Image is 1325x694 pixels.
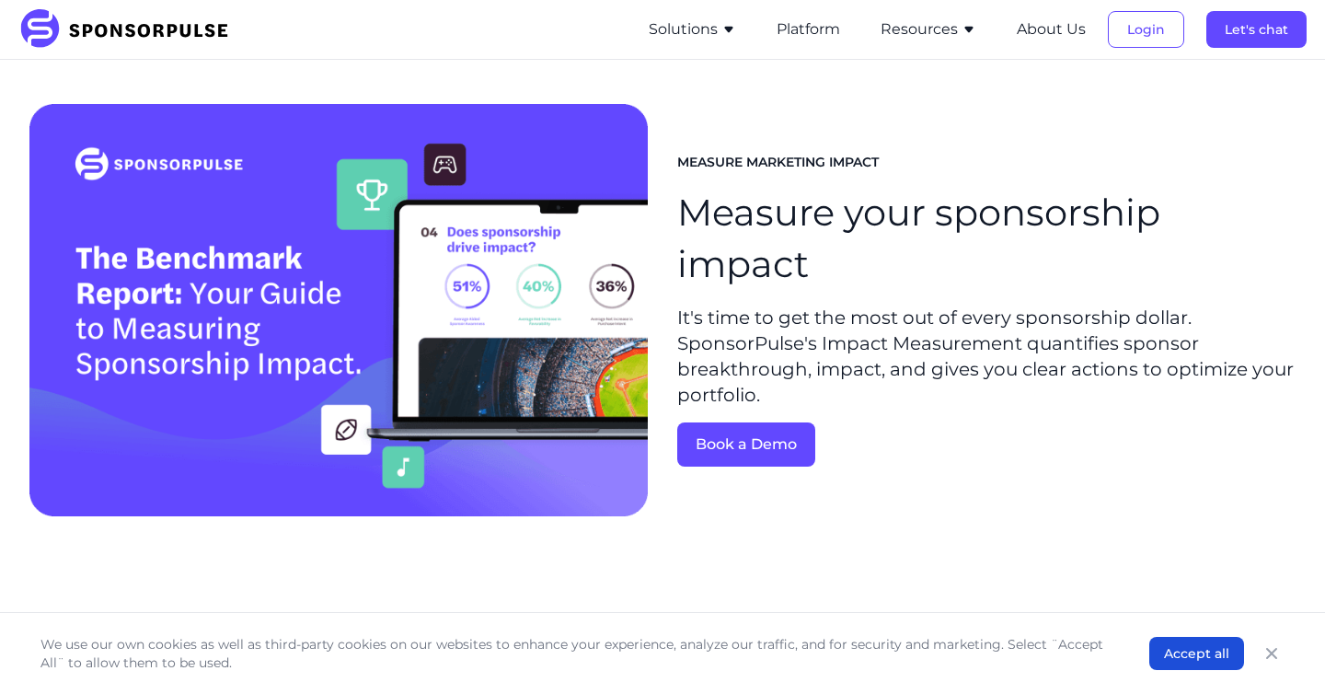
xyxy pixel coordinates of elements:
[18,9,242,50] img: SponsorPulse
[881,18,976,40] button: Resources
[677,187,1296,290] h1: Measure your sponsorship impact
[677,305,1296,408] p: It's time to get the most out of every sponsorship dollar. SponsorPulse's Impact Measurement quan...
[40,635,1112,672] p: We use our own cookies as well as third-party cookies on our websites to enhance your experience,...
[1206,21,1307,38] a: Let's chat
[777,21,840,38] a: Platform
[1017,21,1086,38] a: About Us
[649,18,736,40] button: Solutions
[777,18,840,40] button: Platform
[1017,18,1086,40] button: About Us
[1108,21,1184,38] a: Login
[1108,11,1184,48] button: Login
[1259,641,1285,666] button: Close
[677,154,879,172] span: MEASURE MARKETING IMPACT
[1206,11,1307,48] button: Let's chat
[677,422,815,467] button: Book a Demo
[1149,637,1244,670] button: Accept all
